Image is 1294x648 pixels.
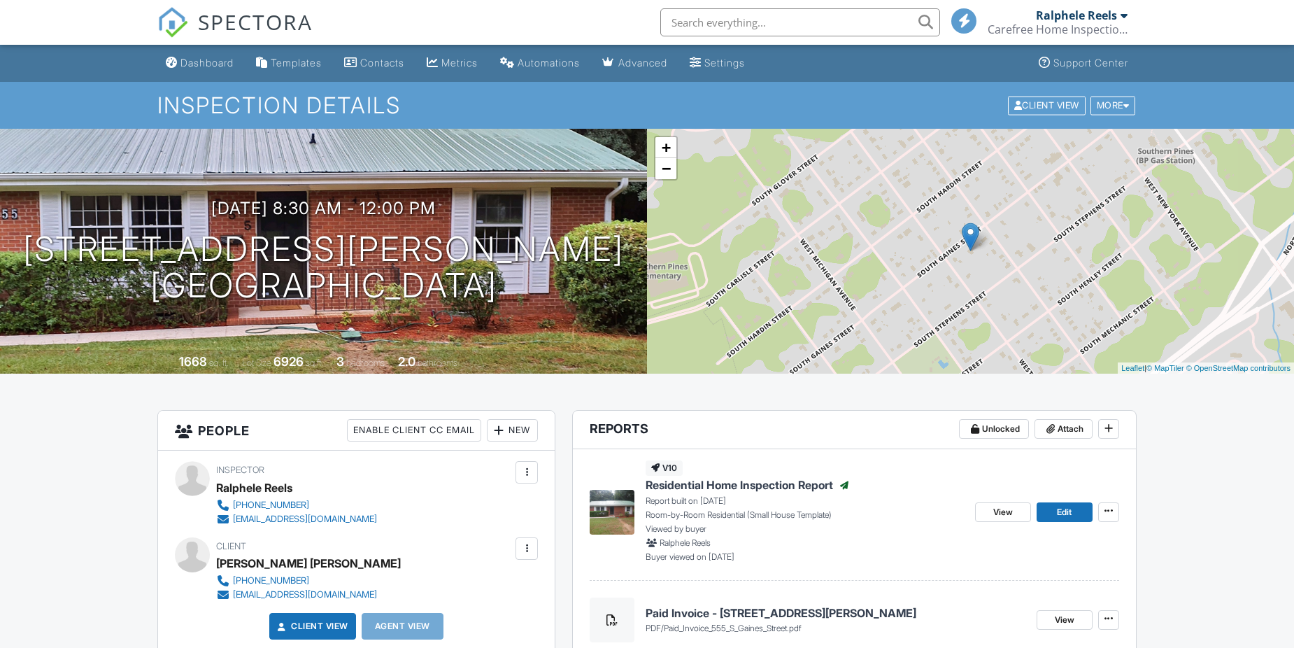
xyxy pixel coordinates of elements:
[233,589,377,600] div: [EMAIL_ADDRESS][DOMAIN_NAME]
[157,93,1137,118] h1: Inspection Details
[418,358,457,368] span: bathrooms
[211,199,436,218] h3: [DATE] 8:30 am - 12:00 pm
[1186,364,1291,372] a: © OpenStreetMap contributors
[421,50,483,76] a: Metrics
[273,354,304,369] div: 6926
[216,553,401,574] div: [PERSON_NAME] [PERSON_NAME]
[242,358,271,368] span: Lot Size
[1121,364,1144,372] a: Leaflet
[157,19,313,48] a: SPECTORA
[1036,8,1117,22] div: Ralphele Reels
[233,575,309,586] div: [PHONE_NUMBER]
[216,512,377,526] a: [EMAIL_ADDRESS][DOMAIN_NAME]
[216,477,292,498] div: Ralphele Reels
[23,231,624,305] h1: [STREET_ADDRESS][PERSON_NAME] [GEOGRAPHIC_DATA]
[346,358,385,368] span: bedrooms
[233,500,309,511] div: [PHONE_NUMBER]
[1090,96,1136,115] div: More
[198,7,313,36] span: SPECTORA
[398,354,415,369] div: 2.0
[216,541,246,551] span: Client
[487,419,538,442] div: New
[209,358,229,368] span: sq. ft.
[274,619,348,633] a: Client View
[250,50,327,76] a: Templates
[1118,362,1294,374] div: |
[1033,50,1134,76] a: Support Center
[160,50,239,76] a: Dashboard
[655,137,676,158] a: Zoom in
[1007,99,1089,110] a: Client View
[216,574,390,588] a: [PHONE_NUMBER]
[233,514,377,525] div: [EMAIL_ADDRESS][DOMAIN_NAME]
[347,419,481,442] div: Enable Client CC Email
[495,50,585,76] a: Automations (Basic)
[180,57,234,69] div: Dashboard
[655,158,676,179] a: Zoom out
[158,411,555,451] h3: People
[704,57,745,69] div: Settings
[157,7,188,38] img: The Best Home Inspection Software - Spectora
[518,57,580,69] div: Automations
[216,465,264,475] span: Inspector
[306,358,323,368] span: sq.ft.
[339,50,410,76] a: Contacts
[597,50,673,76] a: Advanced
[684,50,751,76] a: Settings
[360,57,404,69] div: Contacts
[441,57,478,69] div: Metrics
[216,498,377,512] a: [PHONE_NUMBER]
[216,588,390,602] a: [EMAIL_ADDRESS][DOMAIN_NAME]
[618,57,667,69] div: Advanced
[271,57,322,69] div: Templates
[336,354,344,369] div: 3
[1053,57,1128,69] div: Support Center
[1146,364,1184,372] a: © MapTiler
[660,8,940,36] input: Search everything...
[179,354,207,369] div: 1668
[1008,96,1086,115] div: Client View
[988,22,1128,36] div: Carefree Home Inspection Services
